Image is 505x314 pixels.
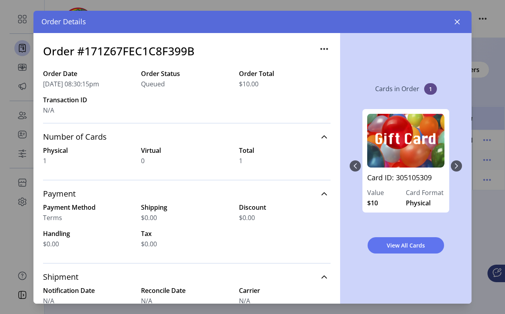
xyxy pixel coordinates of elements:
[239,296,250,306] span: N/A
[43,69,135,78] label: Order Date
[239,156,243,166] span: 1
[43,146,135,155] label: Physical
[43,213,62,222] span: Terms
[375,84,419,94] p: Cards in Order
[43,156,47,166] span: 1
[367,172,444,188] a: Card ID: 305105309
[141,296,152,306] span: N/A
[43,273,78,281] span: Shipment
[368,237,444,254] button: View All Cards
[43,203,135,212] label: Payment Method
[239,69,331,78] label: Order Total
[43,105,54,115] span: N/A
[43,296,54,306] span: N/A
[378,241,434,250] span: View All Cards
[43,128,331,146] a: Number of Cards
[239,286,331,295] label: Carrier
[141,69,233,78] label: Order Status
[43,203,331,258] div: Payment
[43,79,99,89] span: [DATE] 08:30:15pm
[406,188,444,197] label: Card Format
[141,79,165,89] span: Queued
[43,133,107,141] span: Number of Cards
[239,203,331,212] label: Discount
[367,188,406,197] label: Value
[43,185,331,203] a: Payment
[43,268,331,286] a: Shipment
[141,229,233,238] label: Tax
[43,239,59,249] span: $0.00
[361,101,451,231] div: 0
[367,198,378,208] span: $10
[239,79,258,89] span: $10.00
[141,239,157,249] span: $0.00
[239,146,331,155] label: Total
[239,213,255,222] span: $0.00
[141,213,157,222] span: $0.00
[43,146,331,175] div: Number of Cards
[141,156,145,166] span: 0
[43,95,135,105] label: Transaction ID
[43,190,76,198] span: Payment
[41,16,86,27] span: Order Details
[367,114,444,168] img: 305105309
[43,43,194,59] h3: Order #171Z67FEC1C8F399B
[406,198,431,208] span: Physical
[424,83,437,95] span: 1
[141,146,233,155] label: Virtual
[43,229,135,238] label: Handling
[141,203,233,212] label: Shipping
[43,286,135,295] label: Notification Date
[141,286,233,295] label: Reconcile Date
